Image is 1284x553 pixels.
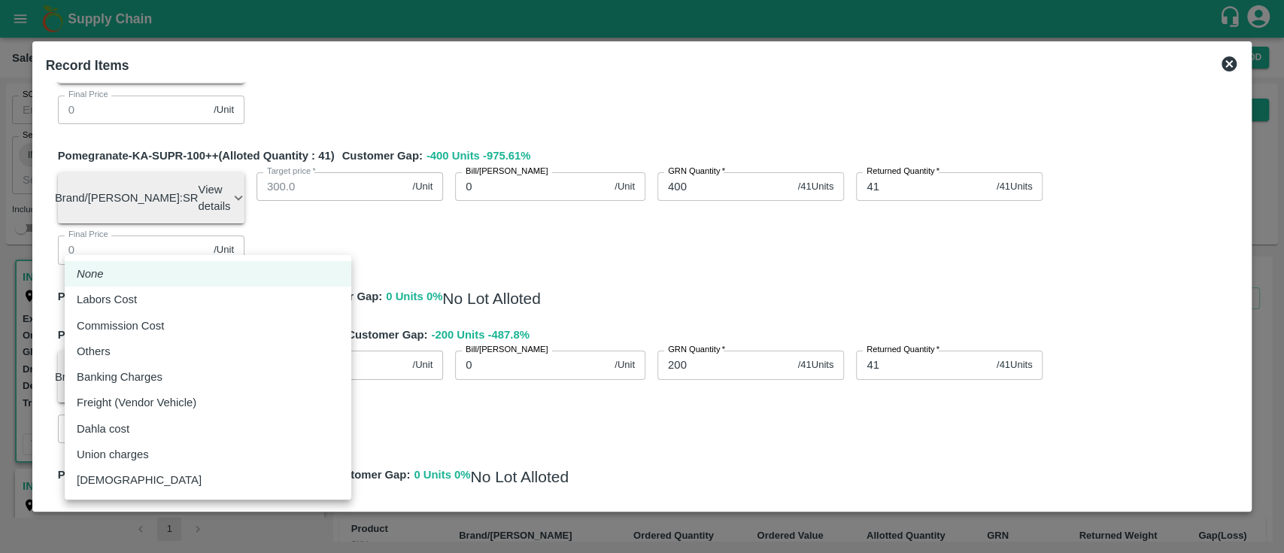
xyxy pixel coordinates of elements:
[77,394,196,411] p: Freight (Vendor Vehicle)
[77,446,149,463] p: Union charges
[77,369,162,385] p: Banking Charges
[77,421,129,437] p: Dahla cost
[77,472,202,488] p: [DEMOGRAPHIC_DATA]
[77,343,111,360] p: Others
[77,291,137,308] p: Labors Cost
[77,266,104,282] em: None
[77,318,164,334] p: Commission Cost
